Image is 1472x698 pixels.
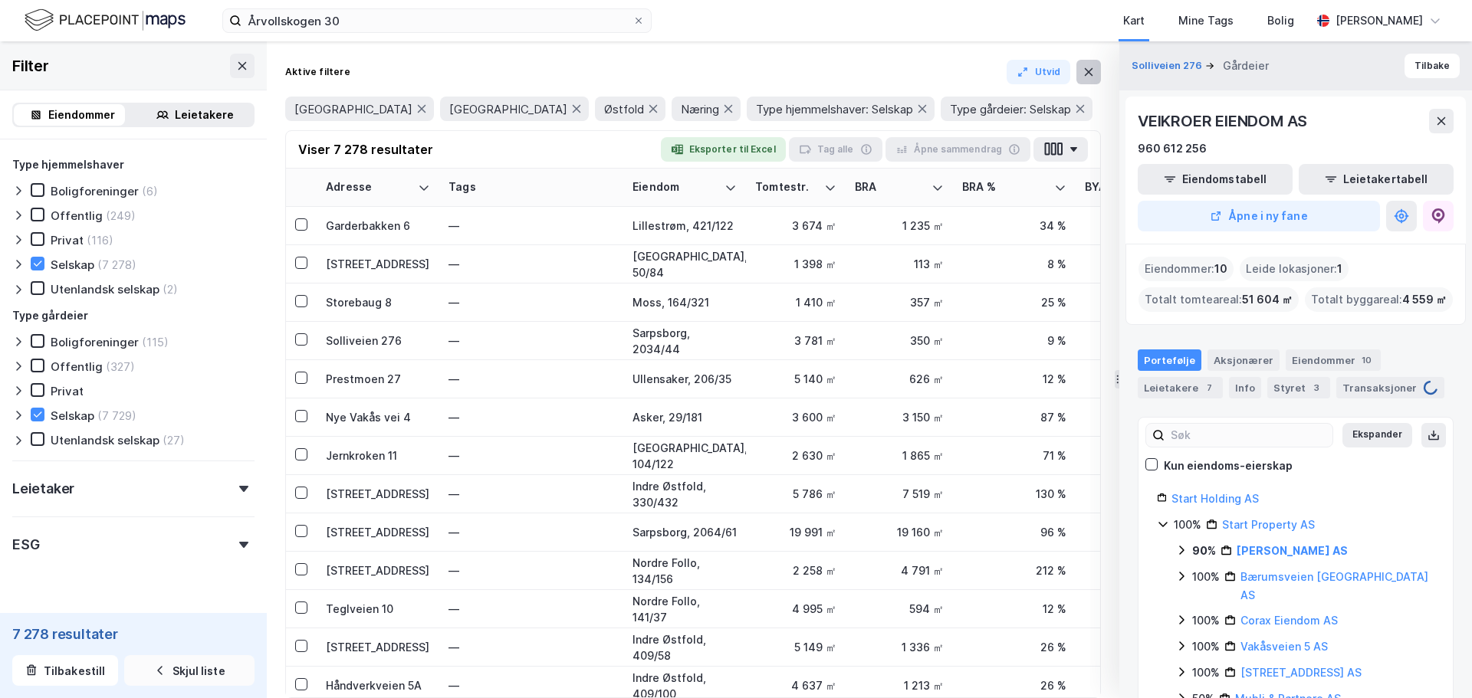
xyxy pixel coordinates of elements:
[1164,457,1293,475] div: Kun eiendoms-eierskap
[1085,256,1174,272] div: 111 ㎡
[1192,542,1216,560] div: 90%
[12,156,124,174] div: Type hjemmelshaver
[1223,57,1269,75] div: Gårdeier
[326,639,430,655] div: [STREET_ADDRESS]
[1305,287,1453,312] div: Totalt byggareal :
[1138,377,1223,398] div: Leietakere
[124,655,255,686] button: Skjul liste
[855,294,944,310] div: 357 ㎡
[449,635,614,660] div: —
[142,184,158,198] div: (6)
[97,257,136,272] div: (7 278)
[449,180,614,195] div: Tags
[12,54,49,78] div: Filter
[632,180,718,195] div: Eiendom
[962,180,1048,195] div: BRA %
[962,639,1066,655] div: 26 %
[1085,371,1174,387] div: 719 ㎡
[51,408,94,423] div: Selskap
[326,677,430,693] div: Håndverkveien 5A
[1123,11,1145,30] div: Kart
[51,335,139,349] div: Boligforeninger
[1423,380,1438,395] img: spinner.a6d8c91a73a9ac5275cf975e30b51cfb.svg
[326,562,430,578] div: [STREET_ADDRESS]
[962,677,1066,693] div: 26 %
[12,536,39,554] div: ESG
[1237,544,1348,557] a: [PERSON_NAME] AS
[12,624,255,643] div: 7 278 resultater
[855,677,944,693] div: 1 213 ㎡
[855,409,944,425] div: 3 150 ㎡
[1222,518,1315,531] a: Start Property AS
[962,562,1066,578] div: 212 %
[1229,377,1261,398] div: Info
[51,359,103,374] div: Offentlig
[449,559,614,583] div: —
[1165,424,1332,447] input: Søk
[51,208,103,223] div: Offentlig
[1192,568,1220,586] div: 100%
[449,673,614,698] div: —
[632,325,737,357] div: Sarpsborg, 2034/44
[326,294,430,310] div: Storebaug 8
[449,405,614,430] div: —
[855,218,944,234] div: 1 235 ㎡
[755,294,836,310] div: 1 410 ㎡
[1240,570,1428,601] a: Bærumsveien [GEOGRAPHIC_DATA] AS
[1085,486,1174,502] div: 2 336 ㎡
[1085,180,1155,195] div: BYA
[163,433,185,447] div: (27)
[142,335,169,349] div: (115)
[326,333,430,349] div: Solliveien 276
[1240,614,1338,627] a: Corax Eiendom AS
[12,655,118,686] button: Tilbakestill
[1336,11,1423,30] div: [PERSON_NAME]
[755,562,836,578] div: 2 258 ㎡
[242,9,632,32] input: Søk på adresse, matrikkel, gårdeiere, leietakere eller personer
[1085,294,1174,310] div: 275 ㎡
[51,384,84,398] div: Privat
[604,102,644,116] span: Østfold
[1138,109,1310,133] div: VEIKROER EIENDOM AS
[755,601,836,617] div: 4 995 ㎡
[1085,333,1174,349] div: 390 ㎡
[1405,54,1460,78] button: Tilbake
[962,524,1066,540] div: 96 %
[962,256,1066,272] div: 8 %
[855,601,944,617] div: 594 ㎡
[51,282,159,297] div: Utenlandsk selskap
[755,486,836,502] div: 5 786 ㎡
[326,409,430,425] div: Nye Vakås vei 4
[1240,666,1362,679] a: [STREET_ADDRESS] AS
[449,102,567,116] span: [GEOGRAPHIC_DATA]
[1342,423,1412,447] button: Ekspander
[48,106,115,124] div: Eiendommer
[755,218,836,234] div: 3 674 ㎡
[855,333,944,349] div: 350 ㎡
[25,7,186,34] img: logo.f888ab2527a4732fd821a326f86c7f29.svg
[755,256,836,272] div: 1 398 ㎡
[175,106,234,124] div: Leietakere
[962,371,1066,387] div: 12 %
[106,359,135,374] div: (327)
[962,409,1066,425] div: 87 %
[632,593,737,625] div: Nordre Follo, 141/37
[632,371,737,387] div: Ullensaker, 206/35
[1299,164,1454,195] button: Leietakertabell
[51,184,139,198] div: Boligforeninger
[855,447,944,464] div: 1 865 ㎡
[449,520,614,545] div: —
[449,290,614,315] div: —
[1267,11,1294,30] div: Bolig
[855,256,944,272] div: 113 ㎡
[855,371,944,387] div: 626 ㎡
[1138,349,1201,371] div: Portefølje
[1192,664,1220,682] div: 100%
[632,248,737,280] div: [GEOGRAPHIC_DATA], 50/84
[326,486,430,502] div: [STREET_ADDRESS]
[12,480,74,498] div: Leietaker
[294,102,412,116] span: [GEOGRAPHIC_DATA]
[1138,257,1234,281] div: Eiendommer :
[1132,58,1205,74] button: Solliveien 276
[1085,524,1174,540] div: 11 133 ㎡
